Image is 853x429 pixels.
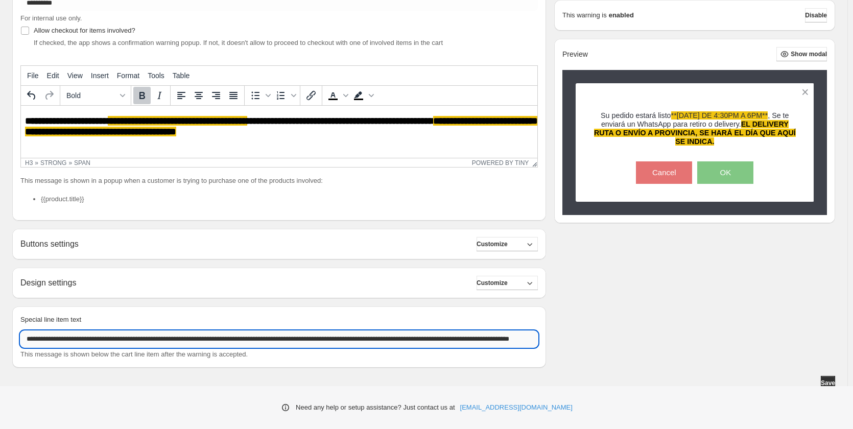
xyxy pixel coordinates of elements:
[47,71,59,80] span: Edit
[91,71,109,80] span: Insert
[34,39,443,46] span: If checked, the app shows a confirmation warning popup. If not, it doesn't allow to proceed to ch...
[791,50,827,58] span: Show modal
[62,87,129,104] button: Formats
[609,10,634,20] strong: enabled
[671,111,768,120] span: **[DATE] DE 4:30PM A 6PM**
[40,159,66,166] div: strong
[302,87,320,104] button: Insert/edit link
[21,106,537,158] iframe: Rich Text Area
[74,159,90,166] div: span
[225,87,242,104] button: Justify
[66,91,116,100] span: Bold
[821,376,835,390] button: Save
[324,87,350,104] div: Text color
[247,87,272,104] div: Bullet list
[190,87,207,104] button: Align center
[41,194,538,204] li: {{product.title}}
[20,239,79,249] h2: Buttons settings
[20,14,82,22] span: For internal use only.
[697,161,753,184] button: OK
[477,237,538,251] button: Customize
[562,10,607,20] p: This warning is
[27,71,39,80] span: File
[68,159,72,166] div: »
[805,11,827,19] span: Disable
[117,71,139,80] span: Format
[805,8,827,22] button: Disable
[272,87,298,104] div: Numbered list
[20,316,81,323] span: Special line item text
[34,27,135,34] span: Allow checkout for items involved?
[477,279,508,287] span: Customize
[40,87,58,104] button: Redo
[594,111,796,147] h3: Su pedido estará listo , Se te enviará un WhatsApp para retiro o delivery.
[207,87,225,104] button: Align right
[173,71,189,80] span: Table
[562,50,588,59] h2: Preview
[133,87,151,104] button: Bold
[472,159,529,166] a: Powered by Tiny
[477,240,508,248] span: Customize
[20,350,248,358] span: This message is shown below the cart line item after the warning is accepted.
[25,159,33,166] div: h3
[20,176,538,186] p: This message is shown in a popup when a customer is trying to purchase one of the products involved:
[350,87,375,104] div: Background color
[529,158,537,167] div: Resize
[148,71,164,80] span: Tools
[594,120,796,146] span: EL DELIVERY RUTA O ENVÍO A PROVINCIA, SE HARÁ EL DÍA QUE AQUÍ SE INDICA.
[821,379,835,387] span: Save
[173,87,190,104] button: Align left
[636,161,692,184] button: Cancel
[35,159,38,166] div: »
[67,71,83,80] span: View
[477,276,538,290] button: Customize
[151,87,168,104] button: Italic
[776,47,827,61] button: Show modal
[23,87,40,104] button: Undo
[460,402,573,413] a: [EMAIL_ADDRESS][DOMAIN_NAME]
[20,278,76,288] h2: Design settings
